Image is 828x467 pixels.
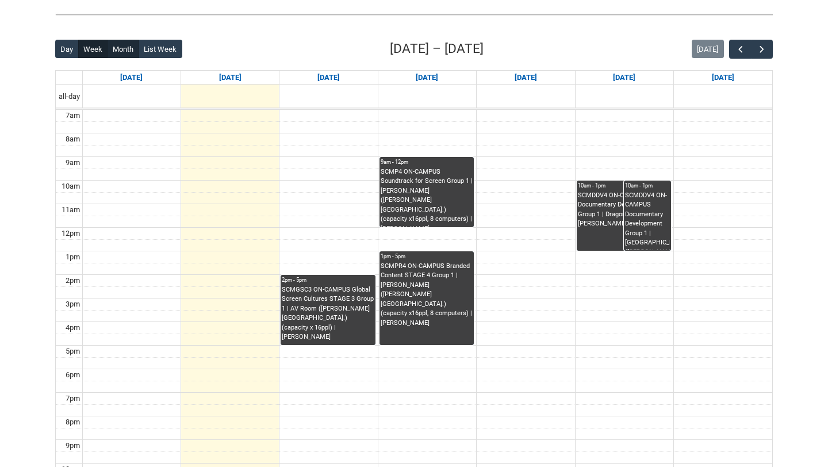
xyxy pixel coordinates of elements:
a: Go to August 16, 2025 [710,71,737,85]
a: Go to August 13, 2025 [413,71,440,85]
img: REDU_GREY_LINE [55,9,773,21]
button: List Week [139,40,182,58]
button: Next Week [751,40,773,59]
div: 8pm [63,416,82,428]
div: 7pm [63,393,82,404]
a: Go to August 10, 2025 [118,71,145,85]
a: Go to August 15, 2025 [611,71,638,85]
div: 9am - 12pm [381,158,473,166]
div: 10am [59,181,82,192]
button: Day [55,40,79,58]
div: 10am - 1pm [578,182,670,190]
div: 1pm - 5pm [381,252,473,261]
div: 9pm [63,440,82,451]
div: 9am [63,157,82,169]
h2: [DATE] – [DATE] [390,39,484,59]
div: SCMPR4 ON-CAMPUS Branded Content STAGE 4 Group 1 | [PERSON_NAME] ([PERSON_NAME][GEOGRAPHIC_DATA].... [381,262,473,328]
span: all-day [56,91,82,102]
button: Month [108,40,139,58]
a: Go to August 12, 2025 [315,71,342,85]
div: SCMDDV4 ON-CAMPUS Documentary Development Group 1 | Dragon Image | [PERSON_NAME] [578,191,670,229]
div: 4pm [63,322,82,334]
div: SCMP4 ON-CAMPUS Soundtrack for Screen Group 1 | [PERSON_NAME] ([PERSON_NAME][GEOGRAPHIC_DATA].) (... [381,167,473,227]
a: Go to August 14, 2025 [512,71,539,85]
div: 2pm [63,275,82,286]
div: 10am - 1pm [625,182,670,190]
div: 5pm [63,346,82,357]
button: Previous Week [729,40,751,59]
a: Go to August 11, 2025 [217,71,244,85]
div: 7am [63,110,82,121]
button: Week [78,40,108,58]
div: 2pm - 5pm [282,276,374,284]
div: 11am [59,204,82,216]
div: 1pm [63,251,82,263]
div: 8am [63,133,82,145]
div: SCMGSC3 ON-CAMPUS Global Screen Cultures STAGE 3 Group 1 | AV Room ([PERSON_NAME][GEOGRAPHIC_DATA... [282,285,374,342]
div: 3pm [63,298,82,310]
div: 12pm [59,228,82,239]
div: SCMDDV4 ON-CAMPUS Documentary Development Group 1 | [GEOGRAPHIC_DATA] ([PERSON_NAME][GEOGRAPHIC_D... [625,191,670,251]
div: 6pm [63,369,82,381]
button: [DATE] [692,40,724,58]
